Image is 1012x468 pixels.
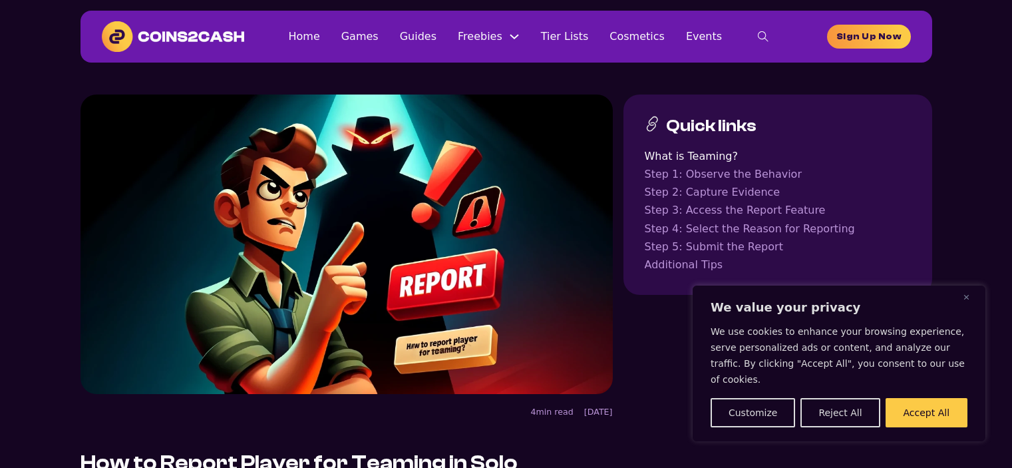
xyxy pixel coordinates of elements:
a: Step 4: Select the Reason for Reporting [645,220,911,238]
button: Freebies Sub menu [509,31,520,42]
a: Step 1: Observe the Behavior [645,165,911,183]
a: Tier Lists [541,27,589,45]
a: Freebies [458,27,502,45]
button: Accept All [886,398,967,427]
p: We use cookies to enhance your browsing experience, serve personalized ads or content, and analyz... [711,324,967,387]
a: Additional Tips [645,256,911,274]
div: We value your privacy [693,286,985,441]
button: Customize [711,398,795,427]
a: Step 2: Capture Evidence [645,183,911,201]
img: Coins2Cash Logo [102,21,245,52]
img: Brawl Stars report teaming [81,95,613,394]
a: homepage [827,25,910,49]
a: Step 3: Access the Report Feature [645,201,911,219]
a: Guides [400,27,436,45]
h3: Quick links [666,116,757,136]
a: Games [341,27,379,45]
a: Home [288,27,319,45]
a: Cosmetics [609,27,665,45]
a: What is Teaming? [645,147,911,165]
button: Close [963,289,979,305]
button: toggle search [743,23,783,50]
button: Reject All [800,398,880,427]
img: Close [963,294,969,300]
div: 4min read [531,405,574,419]
p: We value your privacy [711,300,967,316]
a: Events [686,27,722,45]
nav: Table of contents [645,147,911,274]
a: Step 5: Submit the Report [645,238,911,256]
div: [DATE] [584,405,613,419]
